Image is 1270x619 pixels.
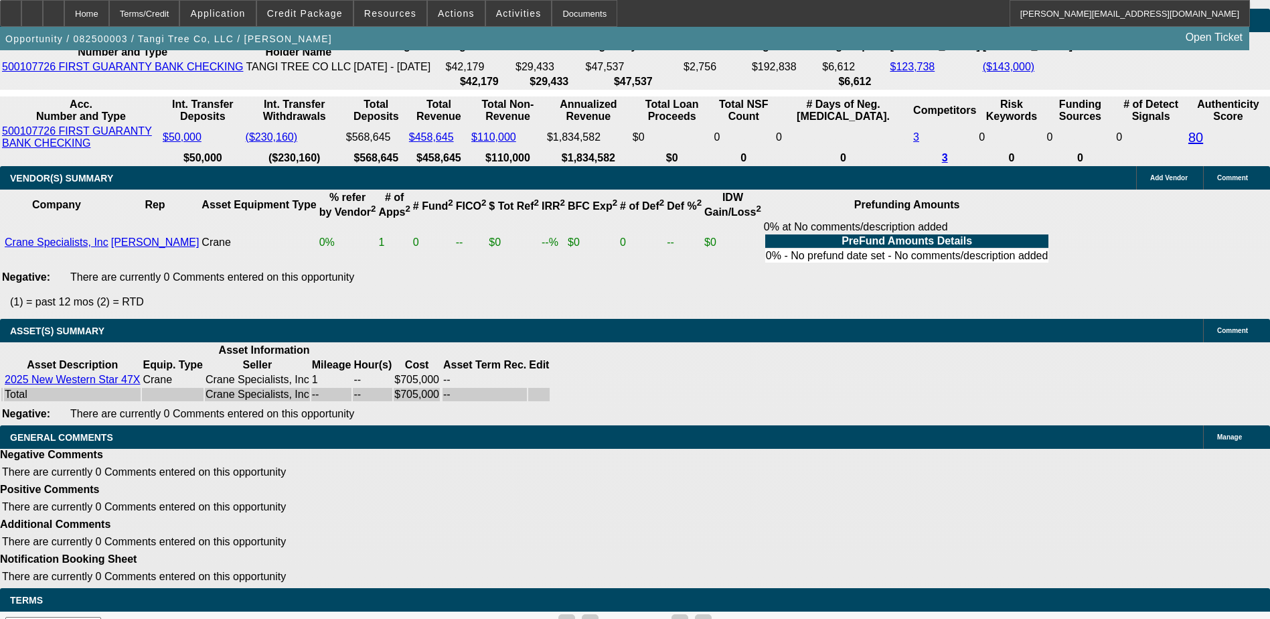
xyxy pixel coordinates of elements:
th: $568,645 [345,151,407,165]
td: $2,756 [683,60,750,74]
td: 0% - No prefund date set - No comments/description added [765,249,1049,263]
th: ($230,160) [245,151,344,165]
td: -- [666,220,702,265]
td: $6,612 [821,60,888,74]
td: 0 [978,125,1044,150]
th: Total Revenue [408,98,469,123]
th: Total Deposits [345,98,407,123]
b: Negative: [2,271,50,283]
span: ASSET(S) SUMMARY [10,326,104,336]
th: $50,000 [162,151,244,165]
th: Funding Sources [1046,98,1115,123]
a: $50,000 [163,131,202,143]
td: $568,645 [345,125,407,150]
b: Asset Description [27,359,118,370]
sup: 2 [448,198,453,208]
sup: 2 [534,198,539,208]
button: Resources [354,1,426,26]
th: $0 [632,151,712,165]
td: 0 [619,220,665,265]
span: Comment [1217,327,1248,334]
td: $29,433 [515,60,583,74]
b: # of Def [620,200,664,212]
span: Terms [10,595,43,606]
a: 500107726 FIRST GUARANTY BANK CHECKING [2,61,243,72]
a: 3 [913,131,919,143]
b: BFC Exp [568,200,617,212]
th: Authenticity Score [1188,98,1269,123]
span: There are currently 0 Comments entered on this opportunity [70,408,354,419]
span: GENERAL COMMENTS [10,432,113,443]
button: Application [180,1,255,26]
span: Add Vendor [1150,174,1188,182]
button: Actions [428,1,485,26]
th: Competitors [912,98,977,123]
sup: 2 [481,198,486,208]
td: 1 [378,220,410,265]
b: Hour(s) [353,359,392,370]
a: $123,738 [890,61,935,72]
b: Cost [405,359,429,370]
th: Total Non-Revenue [471,98,545,123]
sup: 2 [613,198,617,208]
b: IDW Gain/Loss [704,192,761,218]
td: $42,179 [445,60,513,74]
div: $1,834,582 [547,131,630,143]
b: # of Apps [378,192,410,218]
th: 0 [978,151,1044,165]
td: $0 [704,220,762,265]
th: Int. Transfer Deposits [162,98,244,123]
p: (1) = past 12 mos (2) = RTD [10,296,1270,308]
td: -- [353,373,392,387]
button: Credit Package [257,1,353,26]
sup: 2 [659,198,664,208]
sup: 2 [697,198,702,208]
th: Risk Keywords [978,98,1044,123]
td: -- [443,388,527,401]
td: Crane [201,220,317,265]
b: Mileage [312,359,351,370]
th: $42,179 [445,75,513,88]
th: 0 [714,151,774,165]
th: Edit [528,358,550,372]
th: Equip. Type [142,358,203,372]
td: -- [353,388,392,401]
th: $1,834,582 [546,151,631,165]
td: $705,000 [394,373,440,387]
td: -- [311,388,352,401]
th: # of Detect Signals [1115,98,1186,123]
a: ($143,000) [983,61,1034,72]
td: $47,537 [585,60,682,74]
th: Annualized Revenue [546,98,631,123]
td: 0 [714,125,774,150]
b: FICO [456,200,487,212]
td: --% [541,220,566,265]
td: 0 [1046,125,1115,150]
button: Activities [486,1,552,26]
th: Asset Term Recommendation [443,358,527,372]
a: 3 [942,152,948,163]
span: Credit Package [267,8,343,19]
b: Asset Term Rec. [443,359,526,370]
th: $47,537 [585,75,682,88]
b: Negative: [2,408,50,419]
td: -- [455,220,487,265]
b: Def % [667,200,702,212]
th: 0 [775,151,911,165]
div: Total [5,389,140,401]
span: Resources [364,8,416,19]
span: Activities [496,8,542,19]
th: Int. Transfer Withdrawals [245,98,344,123]
td: Crane Specialists, Inc [205,388,310,401]
th: $29,433 [515,75,583,88]
span: There are currently 0 Comments entered on this opportunity [70,271,354,283]
td: $705,000 [394,388,440,401]
b: IRR [542,200,565,212]
th: Sum of the Total NSF Count and Total Overdraft Fee Count from Ocrolus [714,98,774,123]
td: Crane [142,373,203,387]
td: $0 [567,220,618,265]
b: Company [32,199,81,210]
th: 0 [1046,151,1115,165]
td: $0 [488,220,540,265]
span: There are currently 0 Comments entered on this opportunity [2,571,286,582]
